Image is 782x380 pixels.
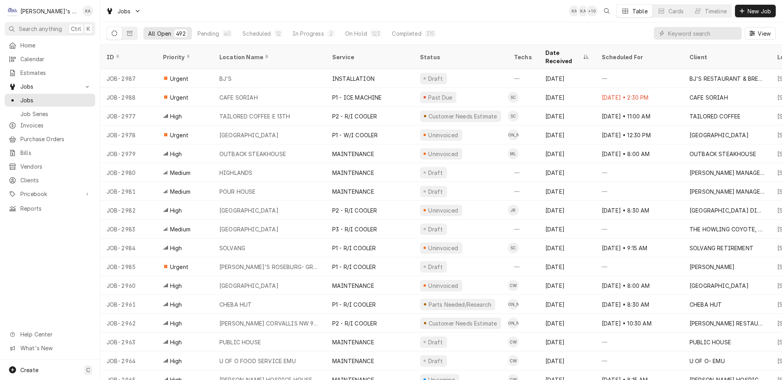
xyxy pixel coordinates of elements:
div: + 10 [586,5,597,16]
button: View [745,27,776,40]
div: JOB-2979 [100,144,157,163]
input: Keyword search [668,27,738,40]
div: PUBLIC HOUSE [690,338,731,346]
div: PUBLIC HOUSE [219,338,261,346]
div: P2 - R/I COOLER [332,112,377,120]
div: JOB-2960 [100,276,157,295]
div: Cards [668,7,684,15]
div: SC [508,242,519,253]
div: ML [508,148,519,159]
div: Customer Needs Estimate [427,112,498,120]
div: MAINTENANCE [332,150,374,158]
div: [DATE] • 11:00 AM [596,107,683,125]
div: MAINTENANCE [332,338,374,346]
div: JOB-2964 [100,351,157,370]
div: — [508,69,539,88]
div: — [508,182,539,201]
div: [PERSON_NAME] MANAGEMENT INC. [690,169,765,177]
div: — [508,257,539,276]
div: THE HOWLING COYOTE, INC. [690,225,765,233]
div: MAINTENANCE [332,282,374,290]
span: Home [20,41,91,49]
span: Ctrl [71,25,81,33]
div: Date Received [545,49,581,65]
div: SC [508,111,519,122]
div: CHEBA HUT [219,300,252,309]
span: What's New [20,344,91,352]
div: Clay's Refrigeration's Avatar [7,5,18,16]
div: U OF O FOOD SERVICE EMU [219,357,296,365]
div: JOB-2983 [100,220,157,238]
div: — [596,257,683,276]
div: JOB-2980 [100,163,157,182]
div: On Hold [345,29,367,38]
div: [DATE] • 12:30 PM [596,125,683,144]
span: Urgent [170,263,188,271]
div: Techs [514,53,533,61]
div: [DATE] • 9:15 AM [596,238,683,257]
div: CW [508,280,519,291]
div: Uninvoiced [427,150,459,158]
div: JOB-2961 [100,295,157,314]
span: New Job [746,7,773,15]
span: Pricebook [20,190,80,198]
div: KA [82,5,93,16]
div: [DATE] [539,257,596,276]
div: Priority [163,53,205,61]
span: High [170,300,182,309]
div: POUR HOUSE [219,187,256,196]
a: Go to Help Center [5,328,95,341]
div: MAINTENANCE [332,187,374,196]
div: — [596,351,683,370]
div: Korey Austin's Avatar [82,5,93,16]
div: [PERSON_NAME]'S ROSEBURG- GREEN [219,263,320,271]
span: High [170,357,182,365]
div: P1 - R/I COOLER [332,244,376,252]
div: MAINTENANCE [332,357,374,365]
div: SC [508,92,519,103]
span: K [87,25,90,33]
div: Draft [427,263,444,271]
span: Bills [20,149,91,157]
div: Draft [427,338,444,346]
div: SOLVANG [219,244,245,252]
div: 492 [176,29,185,38]
div: Korey Austin's Avatar [569,5,580,16]
div: Draft [427,225,444,233]
div: — [596,163,683,182]
div: Steven Cramer's Avatar [508,111,519,122]
div: — [508,163,539,182]
div: Draft [427,75,444,83]
div: [DATE] [539,220,596,238]
div: Completed [392,29,421,38]
div: Uninvoiced [427,282,459,290]
div: [DATE] [539,69,596,88]
div: C [7,5,18,16]
div: TAILORED COFFEE [690,112,740,120]
div: [DATE] [539,201,596,220]
span: Help Center [20,330,91,338]
div: Mikah Levitt-Freimuth's Avatar [508,148,519,159]
div: — [596,220,683,238]
span: High [170,244,182,252]
div: BJ'S [219,75,232,83]
a: Estimates [5,66,95,79]
div: P2 - R/I COOLER [332,319,377,327]
div: [DATE] [539,125,596,144]
a: Go to What's New [5,342,95,355]
div: All Open [148,29,171,38]
div: INSTALLATION [332,75,375,83]
div: MAINTENANCE [332,169,374,177]
div: 40 [224,29,231,38]
div: P1 - R/I COOLER [332,300,376,309]
div: CHEBA HUT [690,300,722,309]
div: Scheduled [243,29,271,38]
div: JOB-2985 [100,257,157,276]
div: HIGHLANDS [219,169,252,177]
div: 123 [372,29,380,38]
div: Past Due [427,93,454,102]
div: [GEOGRAPHIC_DATA] [219,282,279,290]
div: JR [508,205,519,216]
span: Urgent [170,131,188,139]
div: OUTBACK STEAKHOUSE [219,150,286,158]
